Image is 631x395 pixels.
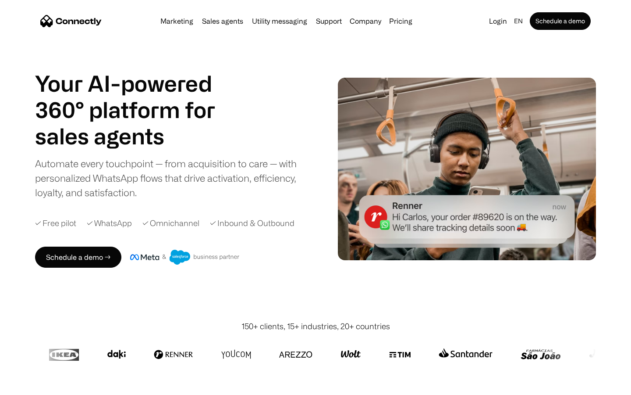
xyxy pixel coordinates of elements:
[199,18,247,25] a: Sales agents
[35,217,76,229] div: ✓ Free pilot
[386,18,416,25] a: Pricing
[241,320,390,332] div: 150+ clients, 15+ industries, 20+ countries
[210,217,294,229] div: ✓ Inbound & Outbound
[35,156,311,200] div: Automate every touchpoint — from acquisition to care — with personalized WhatsApp flows that driv...
[35,70,237,123] h1: Your AI-powered 360° platform for
[248,18,311,25] a: Utility messaging
[530,12,591,30] a: Schedule a demo
[142,217,199,229] div: ✓ Omnichannel
[312,18,345,25] a: Support
[35,123,237,149] h1: sales agents
[514,15,523,27] div: en
[350,15,381,27] div: Company
[486,15,510,27] a: Login
[87,217,132,229] div: ✓ WhatsApp
[9,379,53,392] aside: Language selected: English
[130,250,240,265] img: Meta and Salesforce business partner badge.
[157,18,197,25] a: Marketing
[18,380,53,392] ul: Language list
[35,247,121,268] a: Schedule a demo →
